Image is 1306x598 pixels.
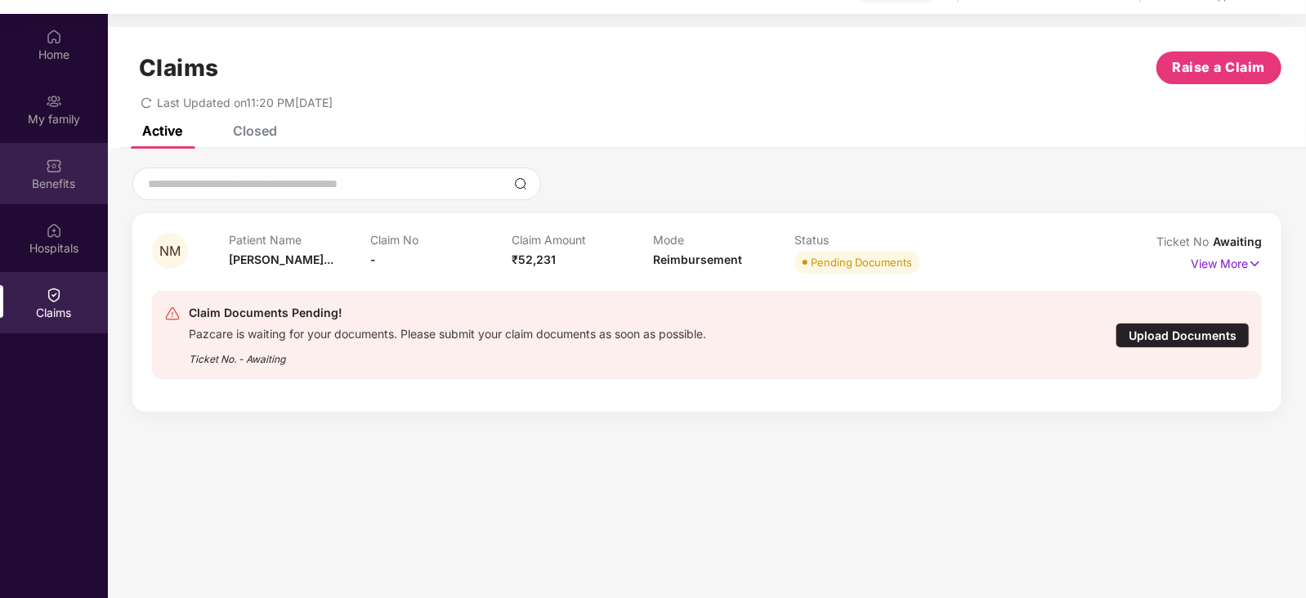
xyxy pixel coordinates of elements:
[370,252,376,266] span: -
[1248,255,1262,273] img: svg+xml;base64,PHN2ZyB4bWxucz0iaHR0cDovL3d3dy53My5vcmcvMjAwMC9zdmciIHdpZHRoPSIxNyIgaGVpZ2h0PSIxNy...
[514,177,527,190] img: svg+xml;base64,PHN2ZyBpZD0iU2VhcmNoLTMyeDMyIiB4bWxucz0iaHR0cDovL3d3dy53My5vcmcvMjAwMC9zdmciIHdpZH...
[189,341,706,367] div: Ticket No. - Awaiting
[653,252,742,266] span: Reimbursement
[1173,57,1266,78] span: Raise a Claim
[1156,234,1213,248] span: Ticket No
[1213,234,1262,248] span: Awaiting
[46,287,62,303] img: svg+xml;base64,PHN2ZyBpZD0iQ2xhaW0iIHhtbG5zPSJodHRwOi8vd3d3LnczLm9yZy8yMDAwL3N2ZyIgd2lkdGg9IjIwIi...
[1116,323,1250,348] div: Upload Documents
[139,54,219,82] h1: Claims
[142,123,182,139] div: Active
[370,233,512,247] p: Claim No
[189,303,706,323] div: Claim Documents Pending!
[794,233,936,247] p: Status
[512,252,556,266] span: ₹52,231
[512,233,653,247] p: Claim Amount
[233,123,277,139] div: Closed
[46,29,62,45] img: svg+xml;base64,PHN2ZyBpZD0iSG9tZSIgeG1sbnM9Imh0dHA6Ly93d3cudzMub3JnLzIwMDAvc3ZnIiB3aWR0aD0iMjAiIG...
[141,96,152,109] span: redo
[1156,51,1281,84] button: Raise a Claim
[229,233,370,247] p: Patient Name
[653,233,794,247] p: Mode
[157,96,333,109] span: Last Updated on 11:20 PM[DATE]
[46,222,62,239] img: svg+xml;base64,PHN2ZyBpZD0iSG9zcGl0YWxzIiB4bWxucz0iaHR0cDovL3d3dy53My5vcmcvMjAwMC9zdmciIHdpZHRoPS...
[229,252,333,266] span: [PERSON_NAME]...
[159,244,181,258] span: NM
[811,254,912,270] div: Pending Documents
[1191,251,1262,273] p: View More
[189,323,706,341] div: Pazcare is waiting for your documents. Please submit your claim documents as soon as possible.
[46,93,62,109] img: svg+xml;base64,PHN2ZyB3aWR0aD0iMjAiIGhlaWdodD0iMjAiIHZpZXdCb3g9IjAgMCAyMCAyMCIgZmlsbD0ibm9uZSIgeG...
[46,158,62,174] img: svg+xml;base64,PHN2ZyBpZD0iQmVuZWZpdHMiIHhtbG5zPSJodHRwOi8vd3d3LnczLm9yZy8yMDAwL3N2ZyIgd2lkdGg9Ij...
[164,306,181,322] img: svg+xml;base64,PHN2ZyB4bWxucz0iaHR0cDovL3d3dy53My5vcmcvMjAwMC9zdmciIHdpZHRoPSIyNCIgaGVpZ2h0PSIyNC...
